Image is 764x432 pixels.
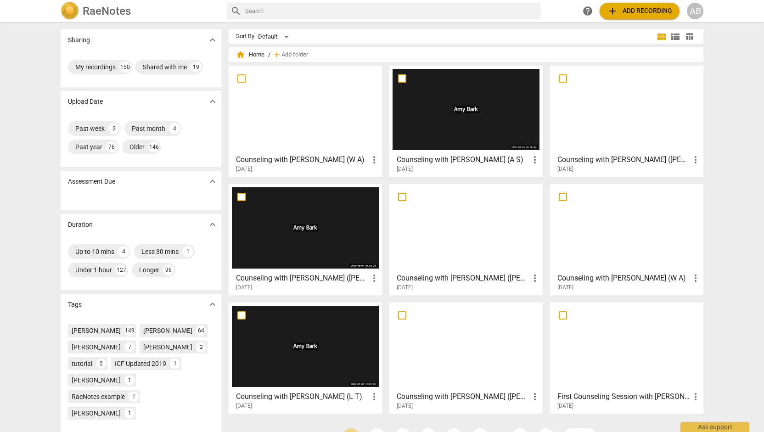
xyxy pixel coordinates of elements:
[281,51,308,58] span: Add folder
[397,391,529,402] h3: Counseling with Amy Bark (K H)
[96,359,106,369] div: 2
[72,359,92,368] div: tutorial
[148,141,159,152] div: 146
[397,402,413,410] span: [DATE]
[680,422,749,432] div: Ask support
[579,3,596,19] a: Help
[529,391,540,402] span: more_vert
[118,246,129,257] div: 4
[369,273,380,284] span: more_vert
[232,69,379,173] a: Counseling with [PERSON_NAME] (W A)[DATE]
[690,273,701,284] span: more_vert
[206,174,219,188] button: Show more
[393,69,539,173] a: Counseling with [PERSON_NAME] (A S)[DATE]
[206,95,219,108] button: Show more
[557,154,690,165] h3: Counseling with Amy Bark (K M)
[397,284,413,292] span: [DATE]
[169,123,180,134] div: 4
[600,3,680,19] button: Upload
[397,273,529,284] h3: Counseling with Amy Bark (L W)
[668,30,682,44] button: List view
[656,31,667,42] span: view_module
[557,284,573,292] span: [DATE]
[108,123,119,134] div: 2
[68,300,82,309] p: Tags
[207,219,218,230] span: expand_more
[83,5,131,17] h2: RaeNotes
[529,154,540,165] span: more_vert
[230,6,242,17] span: search
[207,96,218,107] span: expand_more
[207,299,218,310] span: expand_more
[236,50,245,59] span: home
[369,154,380,165] span: more_vert
[129,142,145,151] div: Older
[72,409,121,418] div: [PERSON_NAME]
[607,6,618,17] span: add
[655,30,668,44] button: Tile view
[143,342,192,352] div: [PERSON_NAME]
[116,264,127,275] div: 127
[207,176,218,187] span: expand_more
[236,165,252,173] span: [DATE]
[72,342,121,352] div: [PERSON_NAME]
[75,142,102,151] div: Past year
[141,247,179,256] div: Less 30 mins
[68,220,93,230] p: Duration
[124,325,135,336] div: 149
[557,165,573,173] span: [DATE]
[124,375,135,385] div: 1
[557,391,690,402] h3: First Counseling Session with Amy Bark (J E)
[143,62,187,72] div: Shared with me
[557,273,690,284] h3: Counseling with Amy Bark (W A)
[553,306,700,410] a: First Counseling Session with [PERSON_NAME] ([PERSON_NAME])[DATE]
[170,359,180,369] div: 1
[132,124,165,133] div: Past month
[232,187,379,291] a: Counseling with [PERSON_NAME] ([PERSON_NAME][DATE]
[268,51,270,58] span: /
[529,273,540,284] span: more_vert
[236,50,264,59] span: Home
[72,392,125,401] div: RaeNotes example
[119,62,130,73] div: 150
[163,264,174,275] div: 96
[196,325,206,336] div: 64
[553,187,700,291] a: Counseling with [PERSON_NAME] (W A)[DATE]
[75,62,116,72] div: My recordings
[236,33,254,40] div: Sort By
[206,33,219,47] button: Show more
[397,154,529,165] h3: Counseling with Amy Bark (A S)
[236,402,252,410] span: [DATE]
[687,3,703,19] button: AB
[72,376,121,385] div: [PERSON_NAME]
[75,247,114,256] div: Up to 10 mins
[690,154,701,165] span: more_vert
[75,124,105,133] div: Past week
[557,402,573,410] span: [DATE]
[607,6,672,17] span: Add recording
[124,408,135,418] div: 1
[182,246,193,257] div: 1
[143,326,192,335] div: [PERSON_NAME]
[232,306,379,410] a: Counseling with [PERSON_NAME] (L T)[DATE]
[236,273,369,284] h3: Counseling with Amy Bark (D B)
[393,187,539,291] a: Counseling with [PERSON_NAME] ([PERSON_NAME][DATE]
[68,97,103,107] p: Upload Date
[369,391,380,402] span: more_vert
[191,62,202,73] div: 19
[206,297,219,311] button: Show more
[236,284,252,292] span: [DATE]
[397,165,413,173] span: [DATE]
[61,2,219,20] a: LogoRaeNotes
[206,218,219,231] button: Show more
[124,342,135,352] div: 7
[236,154,369,165] h3: Counseling with Amy Bark (W A)
[139,265,159,275] div: Longer
[690,391,701,402] span: more_vert
[682,30,696,44] button: Table view
[685,32,694,41] span: table_chart
[258,29,292,44] div: Default
[553,69,700,173] a: Counseling with [PERSON_NAME] ([PERSON_NAME][DATE]
[72,326,121,335] div: [PERSON_NAME]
